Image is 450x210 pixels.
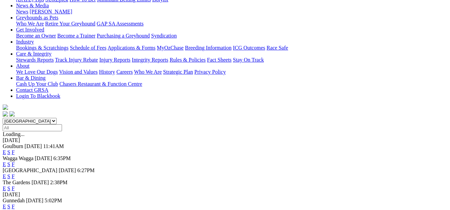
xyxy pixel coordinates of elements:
[266,45,288,51] a: Race Safe
[57,33,95,39] a: Become a Trainer
[12,173,15,179] a: F
[12,149,15,155] a: F
[16,27,44,32] a: Get Involved
[16,45,68,51] a: Bookings & Scratchings
[16,81,447,87] div: Bar & Dining
[3,111,8,117] img: facebook.svg
[207,57,232,63] a: Fact Sheets
[7,149,10,155] a: S
[3,124,62,131] input: Select date
[3,161,6,167] a: E
[16,15,58,20] a: Greyhounds as Pets
[35,155,52,161] span: [DATE]
[77,167,95,173] span: 6:27PM
[163,69,193,75] a: Strategic Plan
[170,57,206,63] a: Rules & Policies
[16,69,58,75] a: We Love Our Dogs
[50,180,68,185] span: 2:38PM
[9,111,15,117] img: twitter.svg
[43,143,64,149] span: 11:41AM
[16,3,49,8] a: News & Media
[3,186,6,191] a: E
[3,143,23,149] span: Goulburn
[16,9,28,14] a: News
[12,161,15,167] a: F
[16,21,447,27] div: Greyhounds as Pets
[16,57,447,63] div: Care & Integrity
[97,33,150,39] a: Purchasing a Greyhound
[16,51,52,57] a: Care & Integrity
[3,137,447,143] div: [DATE]
[16,45,447,51] div: Industry
[7,173,10,179] a: S
[157,45,184,51] a: MyOzChase
[16,21,44,26] a: Who We Are
[16,33,447,39] div: Get Involved
[70,45,106,51] a: Schedule of Fees
[16,87,48,93] a: Contact GRSA
[59,167,76,173] span: [DATE]
[12,204,15,209] a: F
[151,33,177,39] a: Syndication
[7,204,10,209] a: S
[108,45,155,51] a: Applications & Forms
[16,75,46,81] a: Bar & Dining
[3,167,57,173] span: [GEOGRAPHIC_DATA]
[3,192,447,198] div: [DATE]
[3,104,8,110] img: logo-grsa-white.png
[3,155,34,161] span: Wagga Wagga
[29,9,72,14] a: [PERSON_NAME]
[3,204,6,209] a: E
[7,161,10,167] a: S
[97,21,144,26] a: GAP SA Assessments
[134,69,162,75] a: Who We Are
[233,57,264,63] a: Stay On Track
[3,131,24,137] span: Loading...
[7,186,10,191] a: S
[53,155,71,161] span: 6:35PM
[132,57,168,63] a: Integrity Reports
[16,33,56,39] a: Become an Owner
[3,149,6,155] a: E
[16,93,60,99] a: Login To Blackbook
[31,180,49,185] span: [DATE]
[16,9,447,15] div: News & Media
[3,173,6,179] a: E
[3,180,30,185] span: The Gardens
[185,45,232,51] a: Breeding Information
[26,198,44,203] span: [DATE]
[3,198,25,203] span: Gunnedah
[45,198,62,203] span: 5:02PM
[12,186,15,191] a: F
[16,69,447,75] div: About
[59,81,142,87] a: Chasers Restaurant & Function Centre
[16,39,34,45] a: Industry
[45,21,95,26] a: Retire Your Greyhound
[59,69,98,75] a: Vision and Values
[116,69,133,75] a: Careers
[99,57,130,63] a: Injury Reports
[233,45,265,51] a: ICG Outcomes
[16,81,58,87] a: Cash Up Your Club
[16,57,54,63] a: Stewards Reports
[194,69,226,75] a: Privacy Policy
[16,63,29,69] a: About
[55,57,98,63] a: Track Injury Rebate
[24,143,42,149] span: [DATE]
[99,69,115,75] a: History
